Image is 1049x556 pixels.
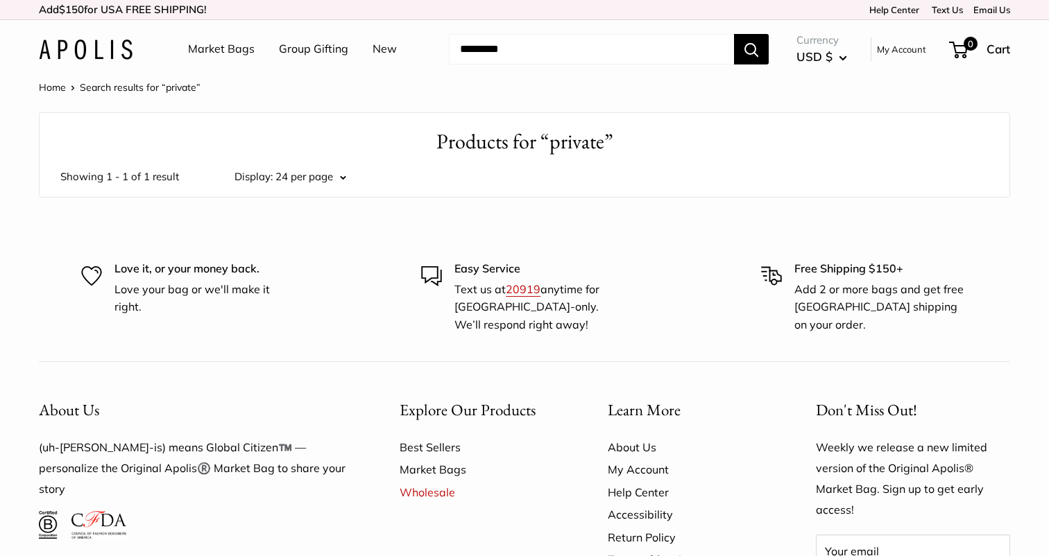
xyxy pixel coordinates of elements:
[275,167,346,186] button: 24 per page
[60,127,989,157] h1: Products for “private”
[816,397,1010,424] p: Don't Miss Out!
[59,3,84,16] span: $150
[39,511,58,539] img: Certified B Corporation
[400,397,559,424] button: Explore Our Products
[796,31,847,50] span: Currency
[964,37,978,51] span: 0
[188,39,255,60] a: Market Bags
[796,46,847,68] button: USD $
[973,4,1010,15] a: Email Us
[608,458,767,480] a: My Account
[39,399,99,420] span: About Us
[932,4,963,15] a: Text Us
[449,34,734,64] input: Search...
[608,503,767,525] a: Accessibility
[400,458,559,480] a: Market Bags
[39,397,351,424] button: About Us
[373,39,397,60] a: New
[608,481,767,503] a: Help Center
[114,260,288,278] p: Love it, or your money back.
[950,38,1010,60] a: 0 Cart
[400,436,559,458] a: Best Sellers
[39,437,351,500] p: (uh-[PERSON_NAME]-is) means Global Citizen™️ — personalize the Original Apolis®️ Market Bag to sh...
[60,167,179,186] span: Showing 1 - 1 of 1 result
[279,39,348,60] a: Group Gifting
[794,260,968,278] p: Free Shipping $150+
[275,170,333,183] span: 24 per page
[454,281,628,334] p: Text us at anytime for [GEOGRAPHIC_DATA]-only. We’ll respond right away!
[71,511,126,539] img: Council of Fashion Designers of America Member
[987,42,1010,56] span: Cart
[608,399,681,420] span: Learn More
[869,4,919,15] a: Help Center
[400,481,559,503] a: Wholesale
[506,282,540,296] a: 20919
[39,81,66,94] a: Home
[114,281,288,316] p: Love your bag or we'll make it right.
[608,526,767,548] a: Return Policy
[39,78,201,96] nav: Breadcrumb
[39,40,133,60] img: Apolis
[454,260,628,278] p: Easy Service
[796,49,833,64] span: USD $
[234,167,273,186] label: Display:
[794,281,968,334] p: Add 2 or more bags and get free [GEOGRAPHIC_DATA] shipping on your order.
[734,34,769,64] button: Search
[608,397,767,424] button: Learn More
[816,437,1010,521] p: Weekly we release a new limited version of the Original Apolis® Market Bag. Sign up to get early ...
[608,436,767,458] a: About Us
[80,81,201,94] span: Search results for “private”
[400,399,536,420] span: Explore Our Products
[877,41,926,58] a: My Account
